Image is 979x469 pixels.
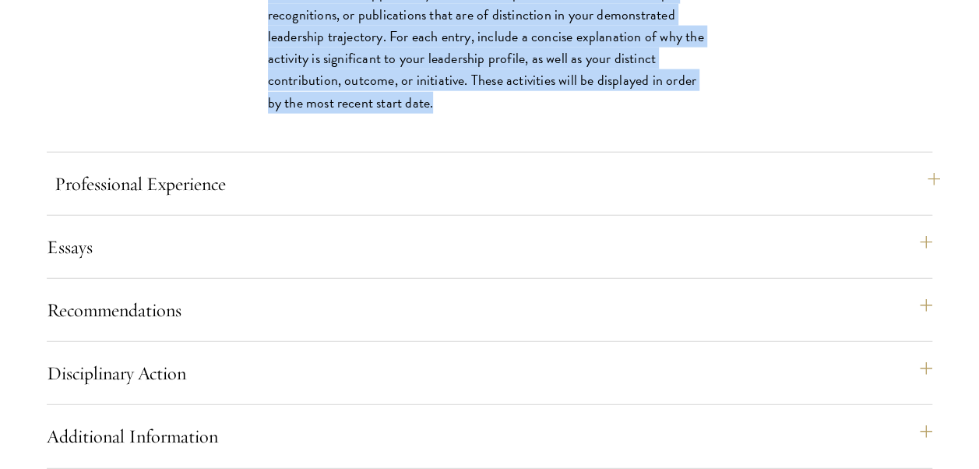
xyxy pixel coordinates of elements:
button: Disciplinary Action [47,354,932,392]
button: Recommendations [47,291,932,329]
button: Essays [47,228,932,266]
button: Professional Experience [55,165,940,203]
button: Additional Information [47,418,932,455]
